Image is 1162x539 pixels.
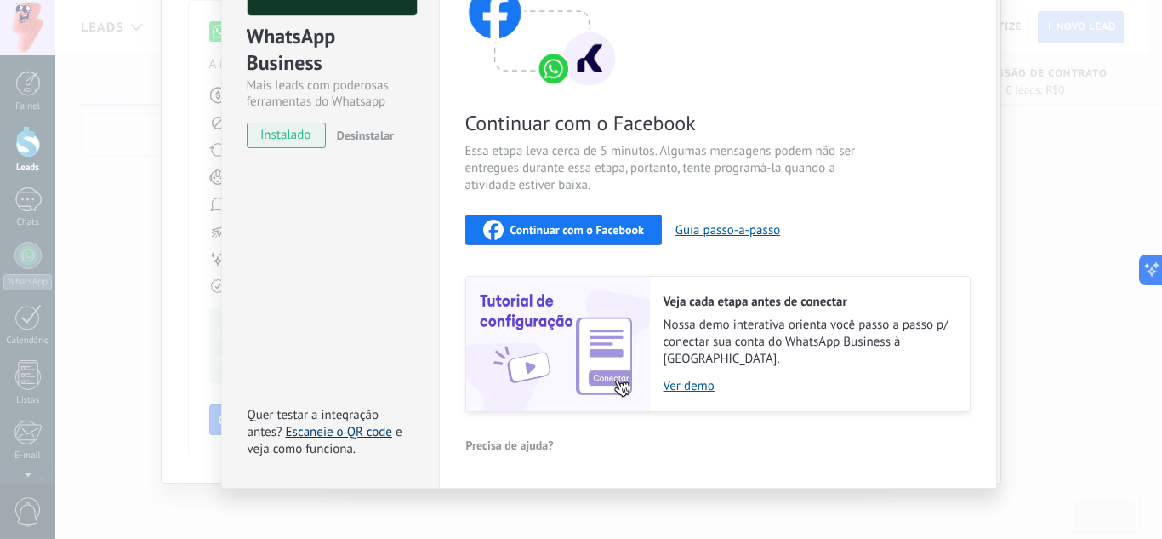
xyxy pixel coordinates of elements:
span: Continuar com o Facebook [465,110,870,136]
h2: Veja cada etapa antes de conectar [664,294,953,310]
span: Continuar com o Facebook [510,224,644,236]
span: Nossa demo interativa orienta você passo a passo p/ conectar sua conta do WhatsApp Business à [GE... [664,317,953,368]
a: Ver demo [664,378,953,394]
div: Mais leads com poderosas ferramentas do Whatsapp [247,77,414,110]
span: Essa etapa leva cerca de 5 minutos. Algumas mensagens podem não ser entregues durante essa etapa,... [465,143,870,194]
span: Precisa de ajuda? [466,439,554,451]
span: Quer testar a integração antes? [248,407,379,440]
span: instalado [248,123,325,148]
div: WhatsApp Business [247,23,414,77]
span: e veja como funciona. [248,424,402,457]
a: Escaneie o QR code [286,424,392,440]
button: Continuar com o Facebook [465,215,662,245]
button: Precisa de ajuda? [465,433,555,458]
button: Guia passo-a-passo [675,222,780,238]
button: Desinstalar [330,123,394,148]
span: Desinstalar [337,128,394,143]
